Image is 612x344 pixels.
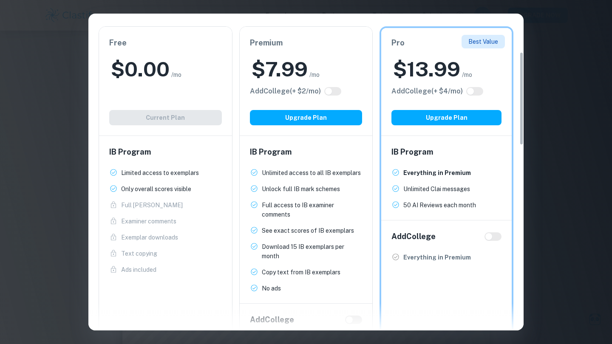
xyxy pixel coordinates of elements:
span: /mo [309,70,320,79]
p: Exemplar downloads [121,233,178,242]
p: Full access to IB examiner comments [262,200,363,219]
p: Text copying [121,249,157,258]
p: Everything in Premium [403,253,471,262]
p: See exact scores of IB exemplars [262,226,354,235]
h6: Click to see all the additional College features. [250,86,321,96]
p: No ads [262,284,281,293]
h6: IB Program [391,146,501,158]
h2: $ 7.99 [252,56,308,83]
h6: Click to see all the additional College features. [391,86,463,96]
button: Upgrade Plan [391,110,501,125]
h2: $ 13.99 [393,56,460,83]
h6: IB Program [109,146,222,158]
p: Everything in Premium [403,168,471,178]
p: Ads included [121,265,156,274]
button: Upgrade Plan [250,110,363,125]
p: 50 AI Reviews each month [403,200,476,210]
span: /mo [462,70,472,79]
p: Examiner comments [121,217,176,226]
p: Full [PERSON_NAME] [121,200,183,210]
p: Limited access to exemplars [121,168,199,178]
p: Unlimited access to all IB exemplars [262,168,361,178]
h2: $ 0.00 [111,56,170,83]
h6: Add College [391,231,436,242]
h6: Free [109,37,222,49]
p: Unlock full IB mark schemes [262,184,340,194]
p: Only overall scores visible [121,184,191,194]
p: Unlimited Clai messages [403,184,470,194]
span: /mo [171,70,181,79]
p: Best Value [468,37,498,46]
p: Download 15 IB exemplars per month [262,242,363,261]
h6: Premium [250,37,363,49]
h6: Pro [391,37,501,49]
h6: IB Program [250,146,363,158]
p: Copy text from IB exemplars [262,268,340,277]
